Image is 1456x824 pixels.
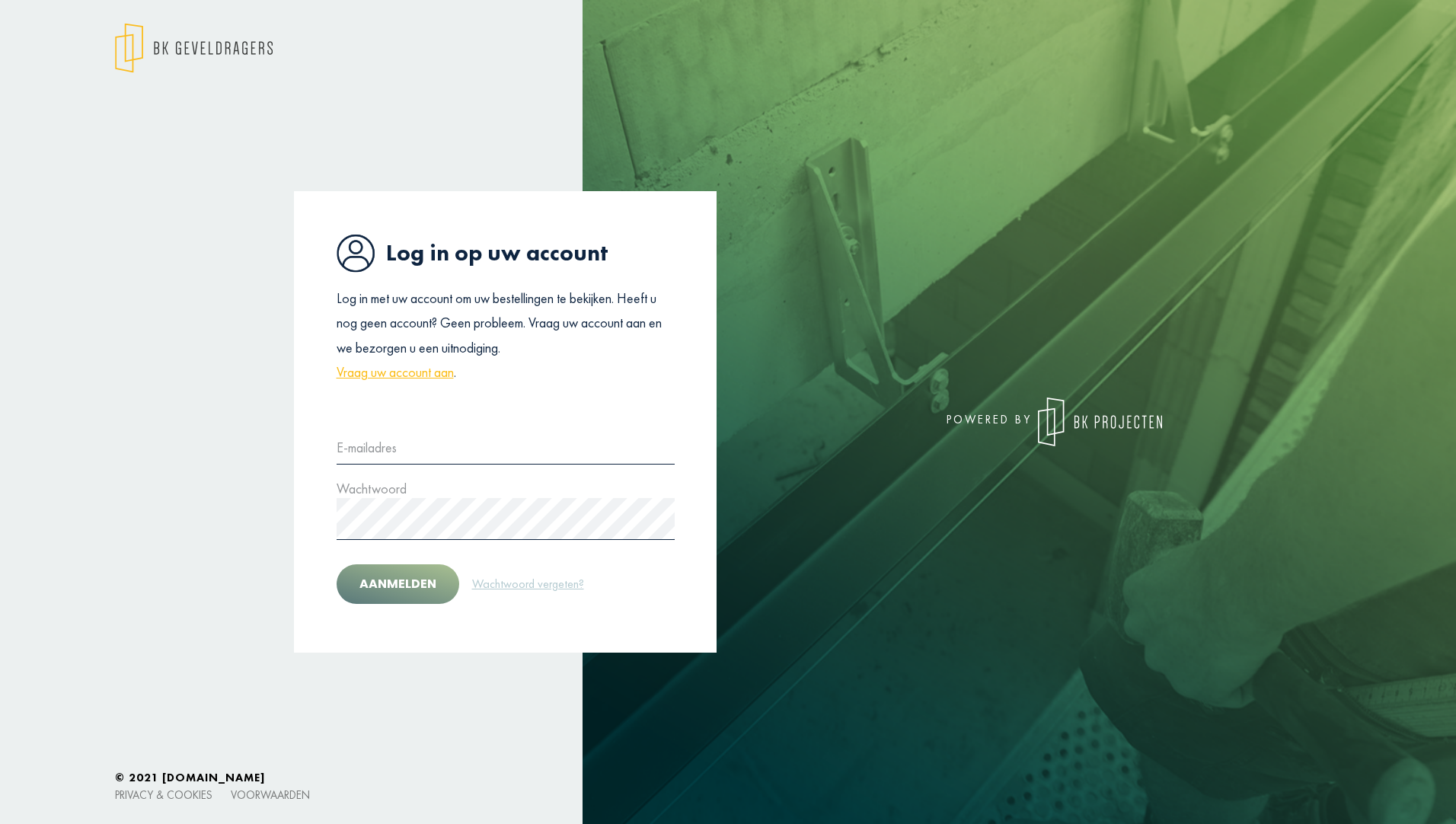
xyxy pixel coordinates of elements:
[471,574,585,594] a: Wachtwoord vergeten?
[337,564,459,604] button: Aanmelden
[231,787,310,802] a: Voorwaarden
[1038,398,1162,446] img: logo
[115,771,1341,784] h6: © 2021 [DOMAIN_NAME]
[115,787,212,802] a: Privacy & cookies
[337,360,454,385] a: Vraag uw account aan
[337,234,675,273] h1: Log in op uw account
[115,23,273,73] img: logo
[337,234,375,273] img: icon
[337,477,407,501] label: Wachtwoord
[337,286,675,385] p: Log in met uw account om uw bestellingen te bekijken. Heeft u nog geen account? Geen probleem. Vr...
[739,398,1162,446] div: powered by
